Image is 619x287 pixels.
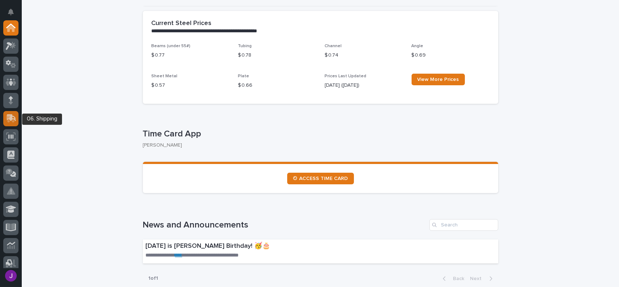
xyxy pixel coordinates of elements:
[417,77,459,82] span: View More Prices
[143,129,495,139] p: Time Card App
[429,219,498,231] input: Search
[325,74,367,78] span: Prices Last Updated
[152,20,212,28] h2: Current Steel Prices
[143,220,426,230] h1: News and Announcements
[238,82,316,89] p: $ 0.66
[325,52,403,59] p: $ 0.74
[238,44,252,48] span: Tubing
[3,268,18,283] button: users-avatar
[470,276,486,281] span: Next
[146,242,388,250] p: [DATE] is [PERSON_NAME] Birthday! 🥳🎂
[238,52,316,59] p: $ 0.78
[412,52,490,59] p: $ 0.69
[449,276,465,281] span: Back
[412,74,465,85] a: View More Prices
[152,74,178,78] span: Sheet Metal
[143,142,492,148] p: [PERSON_NAME]
[152,52,230,59] p: $ 0.77
[287,173,354,184] a: ⏲ ACCESS TIME CARD
[412,44,424,48] span: Angle
[325,44,342,48] span: Channel
[152,82,230,89] p: $ 0.57
[437,275,467,282] button: Back
[325,82,403,89] p: [DATE] ([DATE])
[467,275,498,282] button: Next
[3,4,18,20] button: Notifications
[293,176,348,181] span: ⏲ ACCESS TIME CARD
[9,9,18,20] div: Notifications
[152,44,191,48] span: Beams (under 55#)
[238,74,249,78] span: Plate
